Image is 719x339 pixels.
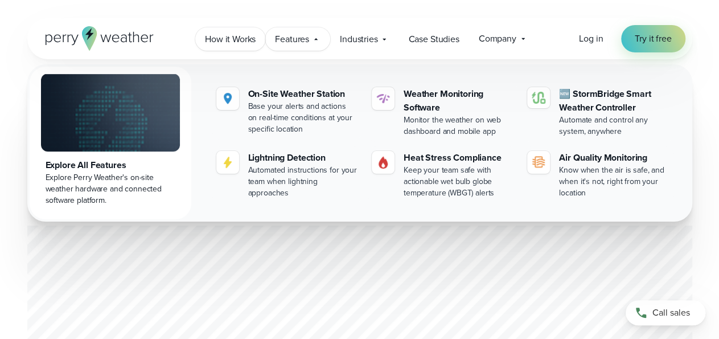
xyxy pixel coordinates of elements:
a: Call sales [626,300,705,325]
div: On-Site Weather Station [248,87,358,101]
div: Explore All Features [46,158,175,172]
a: How it Works [195,27,265,51]
div: Monitor the weather on web dashboard and mobile app [404,115,513,137]
div: Weather Monitoring Software [404,87,513,115]
span: Case Studies [408,32,459,46]
span: Company [479,32,516,46]
img: stormbridge-icon-V6.svg [532,92,545,104]
span: Log in [579,32,603,45]
div: Automated instructions for your team when lightning approaches [248,165,358,199]
a: Heat Stress Compliance Keep your team safe with actionable wet bulb globe temperature (WBGT) alerts [367,146,518,203]
span: Call sales [652,306,690,320]
img: Gas.svg [376,156,390,169]
span: How it Works [205,32,256,46]
div: Explore Perry Weather's on-site weather hardware and connected software platform. [46,172,175,206]
span: Try it free [635,32,671,46]
div: Lightning Detection [248,151,358,165]
div: Know when the air is safe, and when it's not, right from your location [559,165,669,199]
span: Features [275,32,309,46]
div: Air Quality Monitoring [559,151,669,165]
a: Air Quality Monitoring Know when the air is safe, and when it's not, right from your location [523,146,673,203]
a: On-Site Weather Station Base your alerts and actions on real-time conditions at your specific loc... [212,83,363,140]
a: Weather Monitoring Software Monitor the weather on web dashboard and mobile app [367,83,518,142]
a: 🆕 StormBridge Smart Weather Controller Automate and control any system, anywhere [523,83,673,142]
a: Lightning Detection Automated instructions for your team when lightning approaches [212,146,363,203]
h2: Instant Alerts Powered by On-Site Weather Data [82,28,637,60]
img: Location.svg [221,92,235,105]
div: Automate and control any system, anywhere [559,115,669,137]
img: lightning-icon.svg [221,156,235,169]
div: Base your alerts and actions on real-time conditions at your specific location [248,101,358,135]
span: Industries [340,32,377,46]
a: Case Studies [398,27,469,51]
div: 🆕 StormBridge Smart Weather Controller [559,87,669,115]
a: Try it free [621,25,685,52]
div: Keep your team safe with actionable wet bulb globe temperature (WBGT) alerts [404,165,513,199]
img: software-icon.svg [376,92,390,105]
a: Log in [579,32,603,46]
a: Explore All Features Explore Perry Weather's on-site weather hardware and connected software plat... [30,67,191,219]
img: aqi-icon.svg [532,156,545,169]
div: Heat Stress Compliance [404,151,513,165]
